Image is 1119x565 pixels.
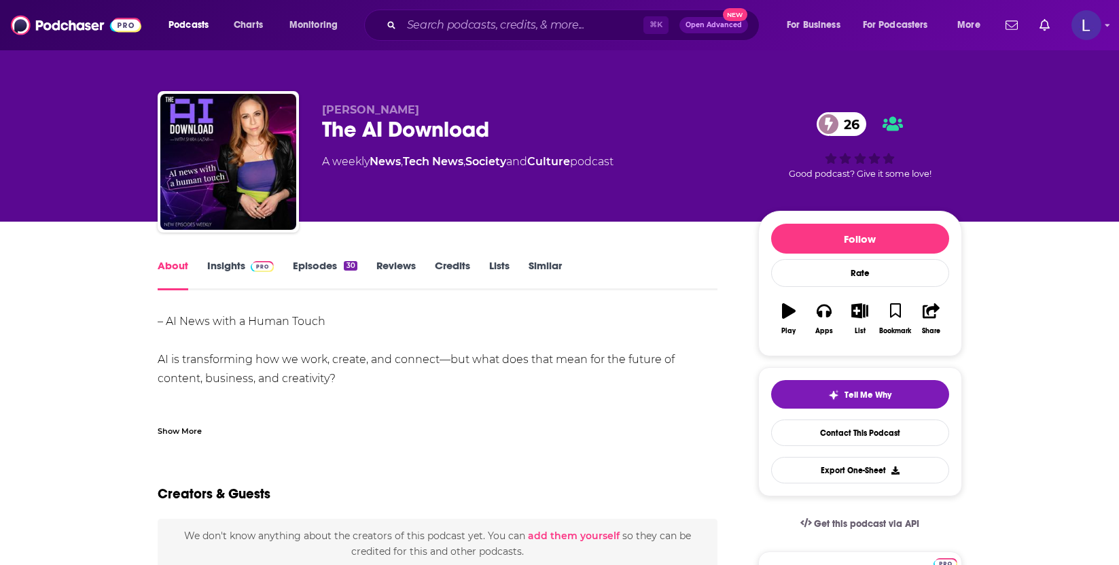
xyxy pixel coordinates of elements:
[789,169,931,179] span: Good podcast? Give it some love!
[830,112,866,136] span: 26
[225,14,271,36] a: Charts
[1000,14,1023,37] a: Show notifications dropdown
[289,16,338,35] span: Monitoring
[913,294,948,343] button: Share
[11,12,141,38] img: Podchaser - Follow, Share and Rate Podcasts
[777,14,857,36] button: open menu
[771,457,949,483] button: Export One-Sheet
[854,14,948,36] button: open menu
[771,259,949,287] div: Rate
[463,155,465,168] span: ,
[758,103,962,188] div: 26Good podcast? Give it some love!
[465,155,506,168] a: Society
[814,518,919,530] span: Get this podcast via API
[234,16,263,35] span: Charts
[643,16,669,34] span: ⌘ K
[789,507,931,541] a: Get this podcast via API
[158,259,188,290] a: About
[377,10,772,41] div: Search podcasts, credits, & more...
[159,14,226,36] button: open menu
[828,390,839,400] img: tell me why sparkle
[771,224,949,254] button: Follow
[771,294,806,343] button: Play
[771,420,949,446] a: Contact This Podcast
[1034,14,1055,37] a: Show notifications dropdown
[948,14,997,36] button: open menu
[817,112,866,136] a: 26
[344,261,357,271] div: 30
[957,16,980,35] span: More
[322,103,419,116] span: [PERSON_NAME]
[1071,10,1101,40] span: Logged in as lily.roark
[527,155,570,168] a: Culture
[402,14,643,36] input: Search podcasts, credits, & more...
[168,16,209,35] span: Podcasts
[1071,10,1101,40] img: User Profile
[815,327,833,335] div: Apps
[403,155,463,168] a: Tech News
[322,154,614,170] div: A weekly podcast
[160,94,296,230] img: The AI Download
[679,17,748,33] button: Open AdvancedNew
[158,485,270,502] h2: Creators & Guests
[435,259,470,290] a: Credits
[529,259,562,290] a: Similar
[855,327,866,335] div: List
[489,259,510,290] a: Lists
[771,380,949,409] button: tell me why sparkleTell Me Why
[806,294,842,343] button: Apps
[506,155,527,168] span: and
[280,14,355,36] button: open menu
[781,327,796,335] div: Play
[184,530,691,557] span: We don't know anything about the creators of this podcast yet . You can so they can be credited f...
[845,390,891,400] span: Tell Me Why
[879,327,911,335] div: Bookmark
[723,8,747,21] span: New
[251,261,274,272] img: Podchaser Pro
[878,294,913,343] button: Bookmark
[842,294,877,343] button: List
[293,259,357,290] a: Episodes30
[207,259,274,290] a: InsightsPodchaser Pro
[787,16,840,35] span: For Business
[922,327,940,335] div: Share
[370,155,401,168] a: News
[686,22,742,29] span: Open Advanced
[1071,10,1101,40] button: Show profile menu
[401,155,403,168] span: ,
[528,530,620,541] button: add them yourself
[863,16,928,35] span: For Podcasters
[376,259,416,290] a: Reviews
